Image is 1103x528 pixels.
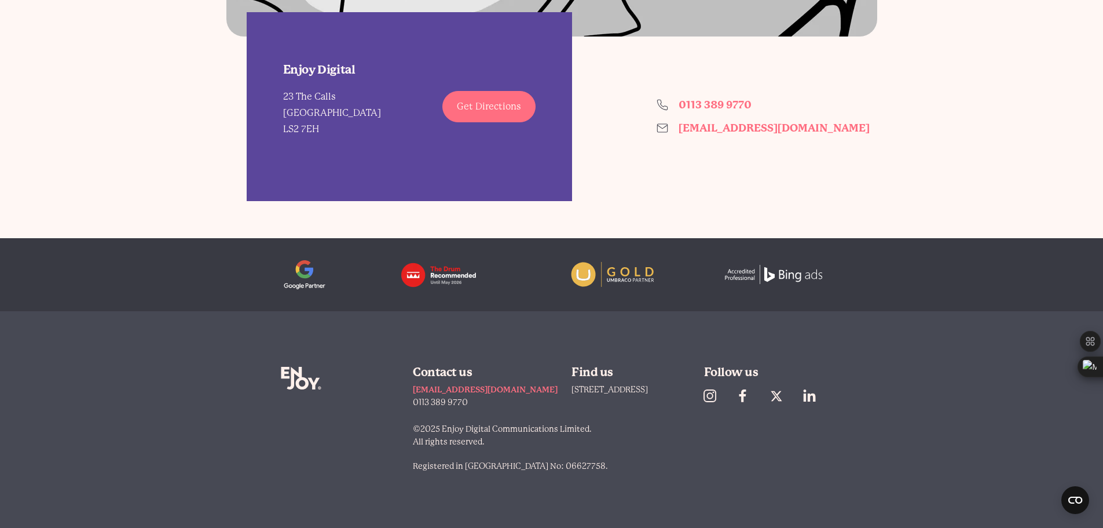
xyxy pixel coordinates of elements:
[763,383,797,409] a: Follow us on Twitter
[399,260,500,289] img: logo
[571,367,690,378] div: Find us
[697,383,730,409] a: Follow us on Instagram
[413,460,822,472] p: Registered in [GEOGRAPHIC_DATA] No: 06627758.
[1061,486,1089,514] button: Open CMP widget
[442,91,536,122] a: Get Directions
[413,367,558,378] div: Contact us
[657,122,870,134] a: [EMAIL_ADDRESS][DOMAIN_NAME]
[657,99,870,111] a: 0113 389 9770
[413,398,468,407] span: 0113 389 9770
[704,367,823,378] div: Follow us
[283,62,381,78] h3: Enjoy Digital
[413,383,558,396] a: [EMAIL_ADDRESS][DOMAIN_NAME]
[571,385,648,394] a: [STREET_ADDRESS]
[730,383,763,409] a: Follow us on Facebook
[413,396,558,409] a: 0113 389 9770
[413,423,822,448] p: ©2025 Enjoy Digital Communications Limited. All rights reserved.
[413,385,558,394] span: [EMAIL_ADDRESS][DOMAIN_NAME]
[797,383,830,409] a: https://uk.linkedin.com/company/enjoy-digital
[679,99,752,111] span: 0113 389 9770
[283,89,381,137] div: 23 The Calls [GEOGRAPHIC_DATA] LS2 7EH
